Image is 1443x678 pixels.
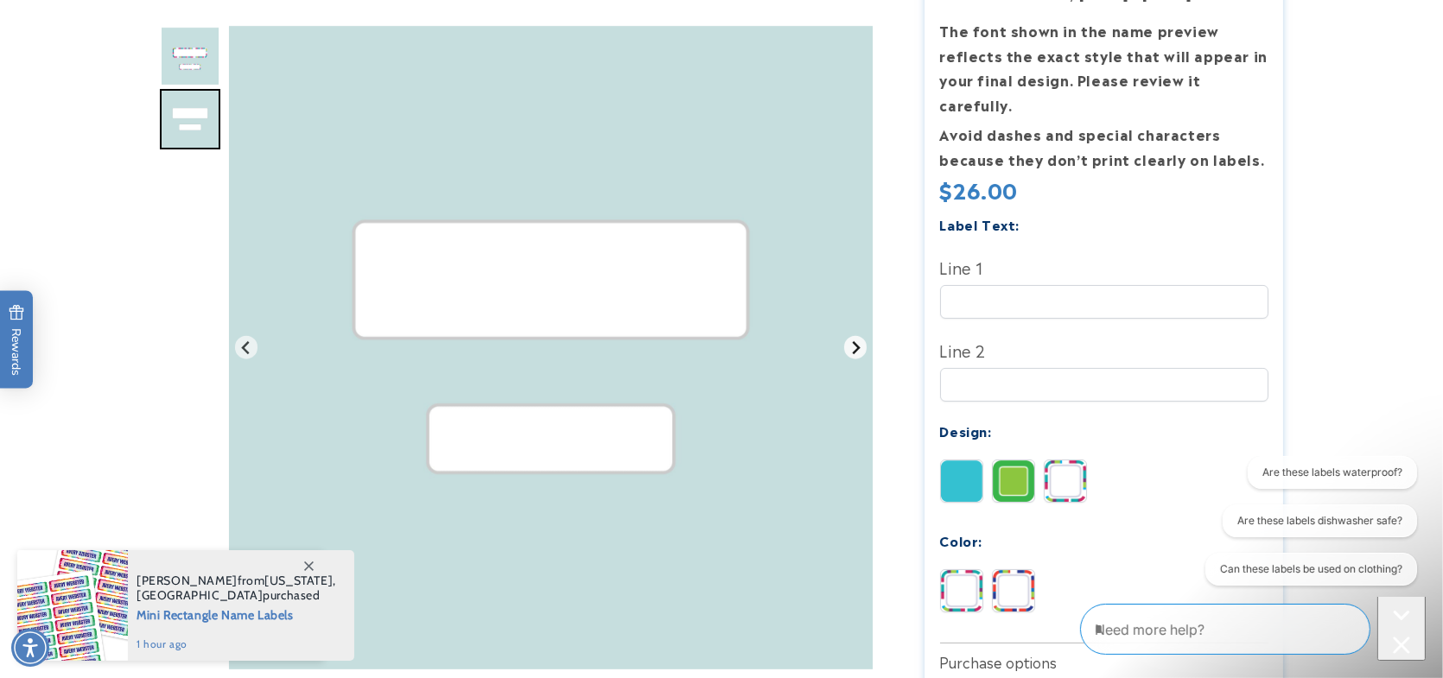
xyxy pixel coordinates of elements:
[993,570,1034,611] img: Blue
[940,174,1019,205] span: $26.00
[844,336,868,359] button: Go to first slide
[940,651,1058,672] label: Purchase options
[137,603,336,624] span: Mini Rectangle Name Labels
[137,637,336,652] span: 1 hour ago
[160,26,220,86] div: Go to slide 1
[1045,460,1086,502] img: Stripes
[9,304,25,376] span: Rewards
[264,573,333,588] span: [US_STATE]
[940,253,1268,281] label: Line 1
[941,570,982,611] img: Pink
[1191,456,1426,600] iframe: Gorgias live chat conversation starters
[940,530,983,550] label: Color:
[160,89,220,149] div: Go to slide 2
[160,26,220,86] img: School supplies label pack
[993,460,1034,502] img: Border
[941,460,982,502] img: Solid
[11,629,49,667] div: Accessibility Menu
[235,336,258,359] button: Previous slide
[940,214,1020,234] label: Label Text:
[14,540,219,592] iframe: Sign Up via Text for Offers
[940,421,992,440] label: Design:
[940,124,1265,169] strong: Avoid dashes and special characters because they don’t print clearly on labels.
[137,573,336,603] span: from , purchased
[1080,597,1426,661] iframe: Gorgias Floating Chat
[137,587,263,603] span: [GEOGRAPHIC_DATA]
[160,89,220,149] img: School Supplies Label Pack - Label Land
[940,336,1268,364] label: Line 2
[940,20,1268,115] strong: The font shown in the name preview reflects the exact style that will appear in your final design...
[229,26,873,669] img: School Supplies Label Pack - Label Land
